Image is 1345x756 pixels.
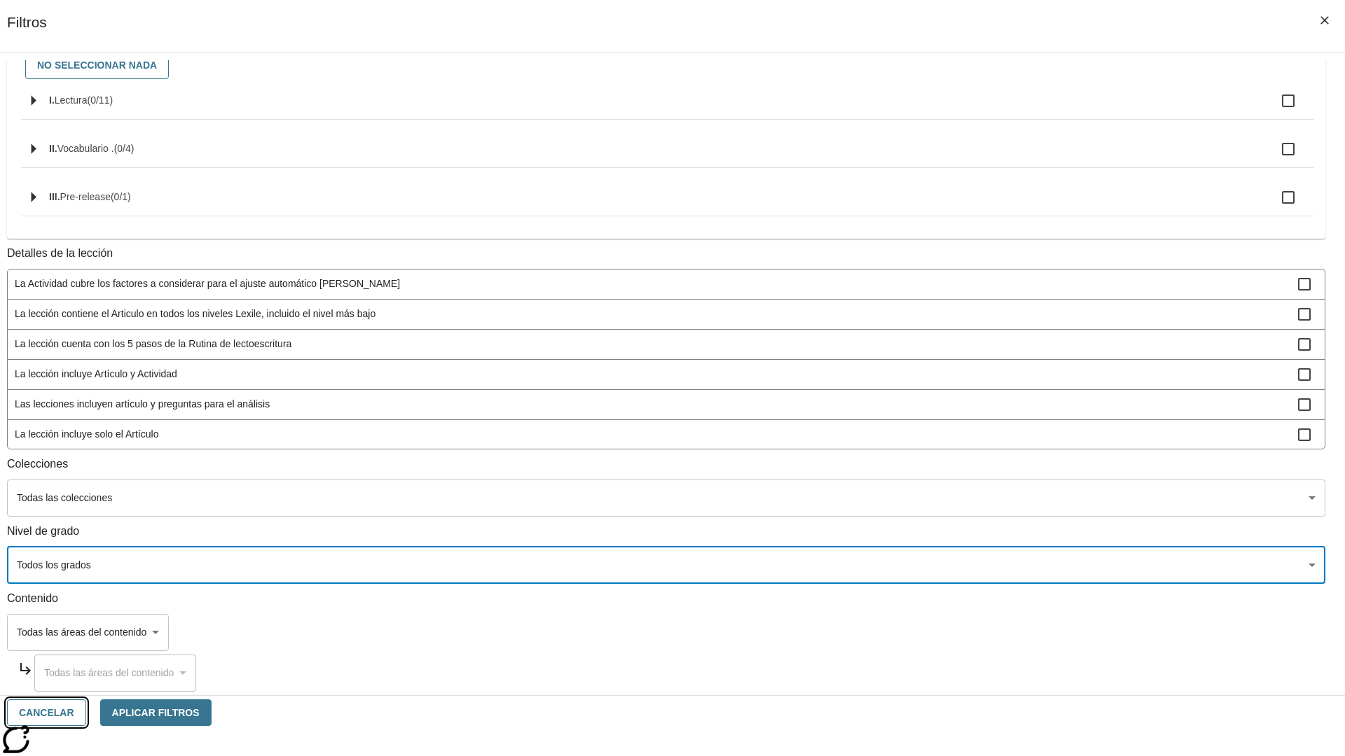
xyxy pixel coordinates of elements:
[8,269,1325,300] div: La Actividad cubre los factores a considerar para el ajuste automático del lexile
[7,614,169,651] div: Seleccione el Contenido
[15,307,1298,321] span: La lección contiene el Articulo en todos los niveles Lexile, incluido el nivel más bajo
[7,524,1325,540] p: Nivel de grado
[57,143,114,154] span: Vocabulario .
[25,52,169,79] button: No seleccionar nada
[114,143,134,154] span: 0 estándares seleccionados/4 estándares en grupo
[15,276,1298,291] span: La Actividad cubre los factores a considerar para el ajuste automático [PERSON_NAME]
[7,246,1325,262] p: Detalles de la lección
[7,269,1325,449] ul: Detalles de la lección
[7,591,1325,607] p: Contenido
[8,390,1325,420] div: Las lecciones incluyen artículo y preguntas para el análisis
[15,427,1298,442] span: La lección incluye solo el Artículo
[7,479,1325,517] div: Seleccione una Colección
[8,420,1325,450] div: La lección incluye solo el Artículo
[15,397,1298,412] span: Las lecciones incluyen artículo y preguntas para el análisis
[100,699,212,727] button: Aplicar Filtros
[87,94,113,106] span: 0 estándares seleccionados/11 estándares en grupo
[8,330,1325,360] div: La lección cuenta con los 5 pasos de la Rutina de lectoescritura
[7,14,47,52] h1: Filtros
[18,48,1314,83] div: Seleccione habilidades
[55,94,88,106] span: Lectura
[15,367,1298,381] span: La lección incluye Artículo y Actividad
[7,547,1325,584] div: Seleccione los Grados
[111,191,131,202] span: 0 estándares seleccionados/1 estándares en grupo
[34,654,196,692] div: Seleccione el Contenido
[1310,6,1339,35] button: Cerrar los filtros del Menú lateral
[49,94,55,106] span: I.
[49,191,60,202] span: III.
[21,83,1314,227] ul: Seleccione habilidades
[15,337,1298,351] span: La lección cuenta con los 5 pasos de la Rutina de lectoescritura
[7,699,86,727] button: Cancelar
[60,191,111,202] span: Pre-release
[8,360,1325,390] div: La lección incluye Artículo y Actividad
[7,456,1325,472] p: Colecciones
[8,300,1325,330] div: La lección contiene el Articulo en todos los niveles Lexile, incluido el nivel más bajo
[49,143,57,154] span: II.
